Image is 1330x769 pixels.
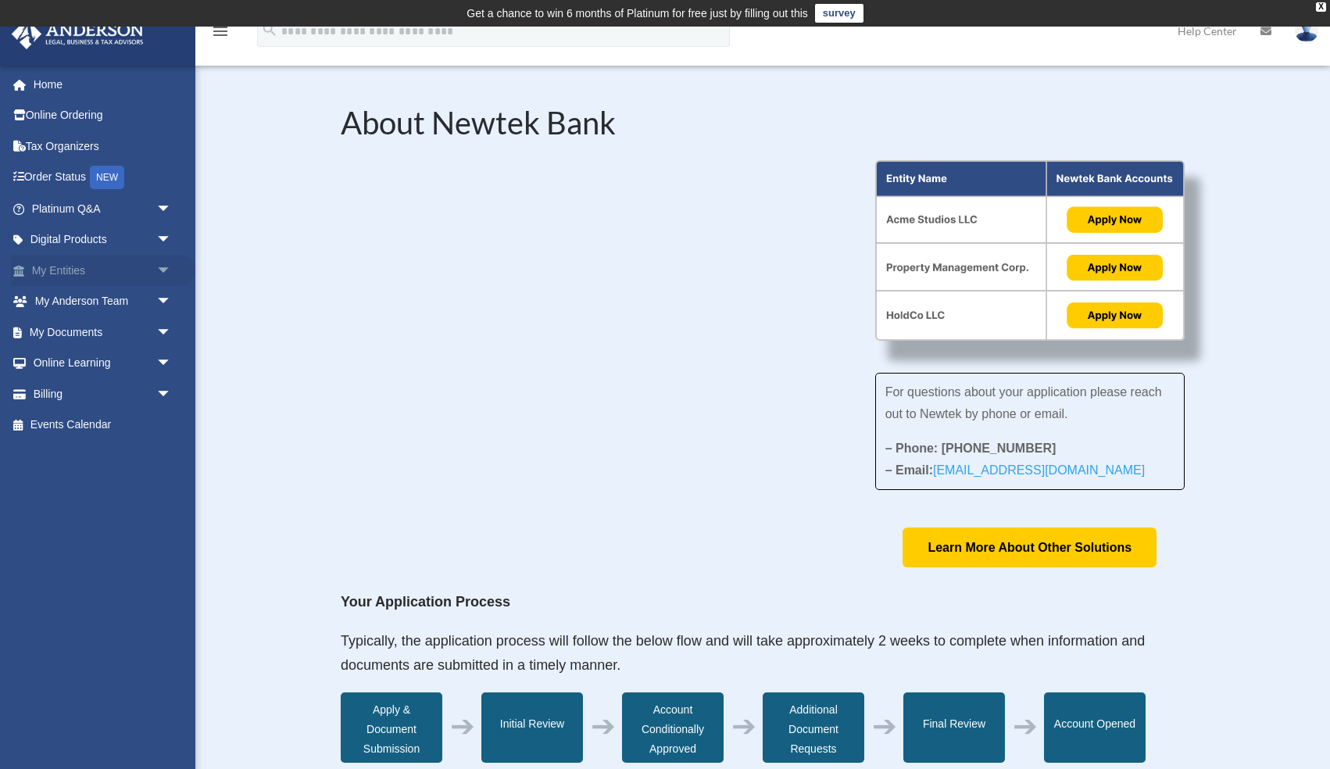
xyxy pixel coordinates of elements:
[1013,717,1038,736] div: ➔
[622,692,724,763] div: Account Conditionally Approved
[903,692,1005,763] div: Final Review
[467,4,808,23] div: Get a chance to win 6 months of Platinum for free just by filling out this
[11,131,195,162] a: Tax Organizers
[885,463,1146,477] strong: – Email:
[763,692,864,763] div: Additional Document Requests
[156,378,188,410] span: arrow_drop_down
[7,19,148,49] img: Anderson Advisors Platinum Portal
[11,193,195,224] a: Platinum Q&Aarrow_drop_down
[903,528,1157,567] a: Learn More About Other Solutions
[11,162,195,194] a: Order StatusNEW
[341,692,442,763] div: Apply & Document Submission
[450,717,475,736] div: ➔
[481,692,583,763] div: Initial Review
[156,286,188,318] span: arrow_drop_down
[11,378,195,410] a: Billingarrow_drop_down
[261,21,278,38] i: search
[11,69,195,100] a: Home
[885,385,1162,420] span: For questions about your application please reach out to Newtek by phone or email.
[156,224,188,256] span: arrow_drop_down
[591,717,616,736] div: ➔
[11,100,195,131] a: Online Ordering
[156,348,188,380] span: arrow_drop_down
[1316,2,1326,12] div: close
[11,286,195,317] a: My Anderson Teamarrow_drop_down
[156,317,188,349] span: arrow_drop_down
[156,193,188,225] span: arrow_drop_down
[933,463,1145,485] a: [EMAIL_ADDRESS][DOMAIN_NAME]
[1295,20,1318,42] img: User Pic
[11,317,195,348] a: My Documentsarrow_drop_down
[341,160,828,435] iframe: NewtekOne and Newtek Bank's Partnership with Anderson Advisors
[211,27,230,41] a: menu
[872,717,897,736] div: ➔
[1044,692,1146,763] div: Account Opened
[11,224,195,256] a: Digital Productsarrow_drop_down
[341,107,1185,146] h2: About Newtek Bank
[11,255,195,286] a: My Entitiesarrow_drop_down
[156,255,188,287] span: arrow_drop_down
[815,4,863,23] a: survey
[341,633,1145,674] span: Typically, the application process will follow the below flow and will take approximately 2 weeks...
[11,410,195,441] a: Events Calendar
[885,442,1056,455] strong: – Phone: [PHONE_NUMBER]
[341,594,510,610] strong: Your Application Process
[875,160,1185,342] img: About Partnership Graphic (3)
[11,348,195,379] a: Online Learningarrow_drop_down
[211,22,230,41] i: menu
[90,166,124,189] div: NEW
[731,717,756,736] div: ➔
